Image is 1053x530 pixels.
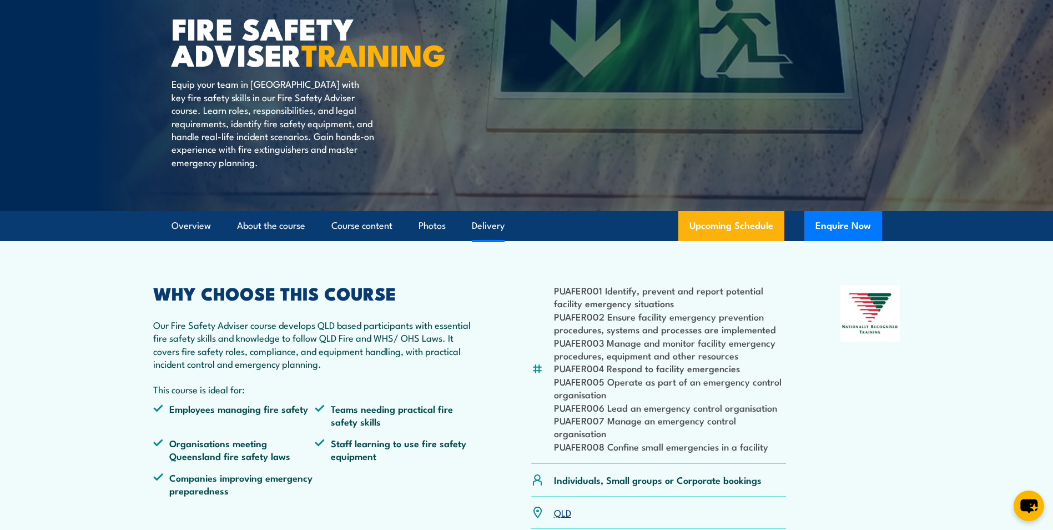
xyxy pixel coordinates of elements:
p: Individuals, Small groups or Corporate bookings [554,473,762,486]
li: PUAFER007 Manage an emergency control organisation [554,414,787,440]
li: Organisations meeting Queensland fire safety laws [153,437,315,463]
a: Photos [419,211,446,241]
li: Companies improving emergency preparedness [153,471,315,497]
li: PUAFER001 Identify, prevent and report potential facility emergency situations [554,284,787,310]
li: Staff learning to use fire safety equipment [315,437,477,463]
li: PUAFER003 Manage and monitor facility emergency procedures, equipment and other resources [554,336,787,362]
a: Course content [331,211,392,241]
a: Overview [172,211,211,241]
p: Our Fire Safety Adviser course develops QLD based participants with essential fire safety skills ... [153,318,477,371]
li: PUAFER006 Lead an emergency control organisation [554,401,787,414]
p: This course is ideal for: [153,383,477,396]
a: Upcoming Schedule [678,211,784,241]
li: PUAFER004 Respond to facility emergencies [554,362,787,374]
button: chat-button [1014,491,1044,521]
p: Equip your team in [GEOGRAPHIC_DATA] with key fire safety skills in our Fire Safety Adviser cours... [172,77,374,168]
h1: FIRE SAFETY ADVISER [172,15,446,67]
li: PUAFER002 Ensure facility emergency prevention procedures, systems and processes are implemented [554,310,787,336]
h2: WHY CHOOSE THIS COURSE [153,285,477,301]
li: PUAFER008 Confine small emergencies in a facility [554,440,787,453]
button: Enquire Now [804,211,882,241]
a: QLD [554,506,571,519]
li: Teams needing practical fire safety skills [315,402,477,428]
li: Employees managing fire safety [153,402,315,428]
strong: TRAINING [301,31,446,77]
li: PUAFER005 Operate as part of an emergency control organisation [554,375,787,401]
img: Nationally Recognised Training logo. [840,285,900,342]
a: About the course [237,211,305,241]
a: Delivery [472,211,505,241]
